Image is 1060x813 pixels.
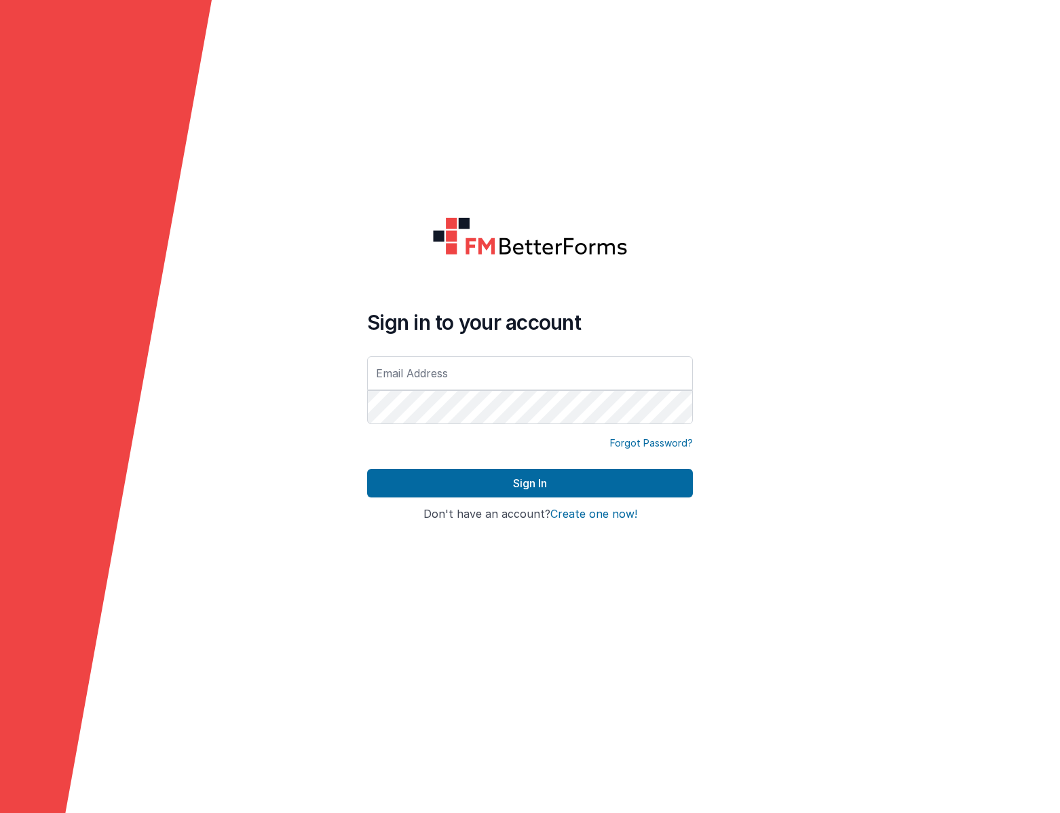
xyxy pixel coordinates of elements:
button: Create one now! [550,508,637,521]
input: Email Address [367,356,693,390]
button: Sign In [367,469,693,497]
a: Forgot Password? [610,436,693,450]
h4: Don't have an account? [367,508,693,521]
h4: Sign in to your account [367,310,693,335]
